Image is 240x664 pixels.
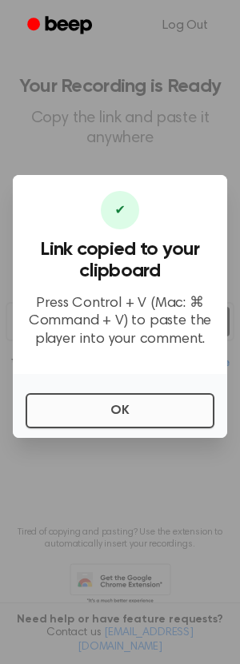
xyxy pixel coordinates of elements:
a: Log Out [146,6,224,45]
a: Beep [16,10,106,42]
h3: Link copied to your clipboard [26,239,214,282]
p: Press Control + V (Mac: ⌘ Command + V) to paste the player into your comment. [26,295,214,349]
button: OK [26,393,214,428]
div: ✔ [101,191,139,229]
